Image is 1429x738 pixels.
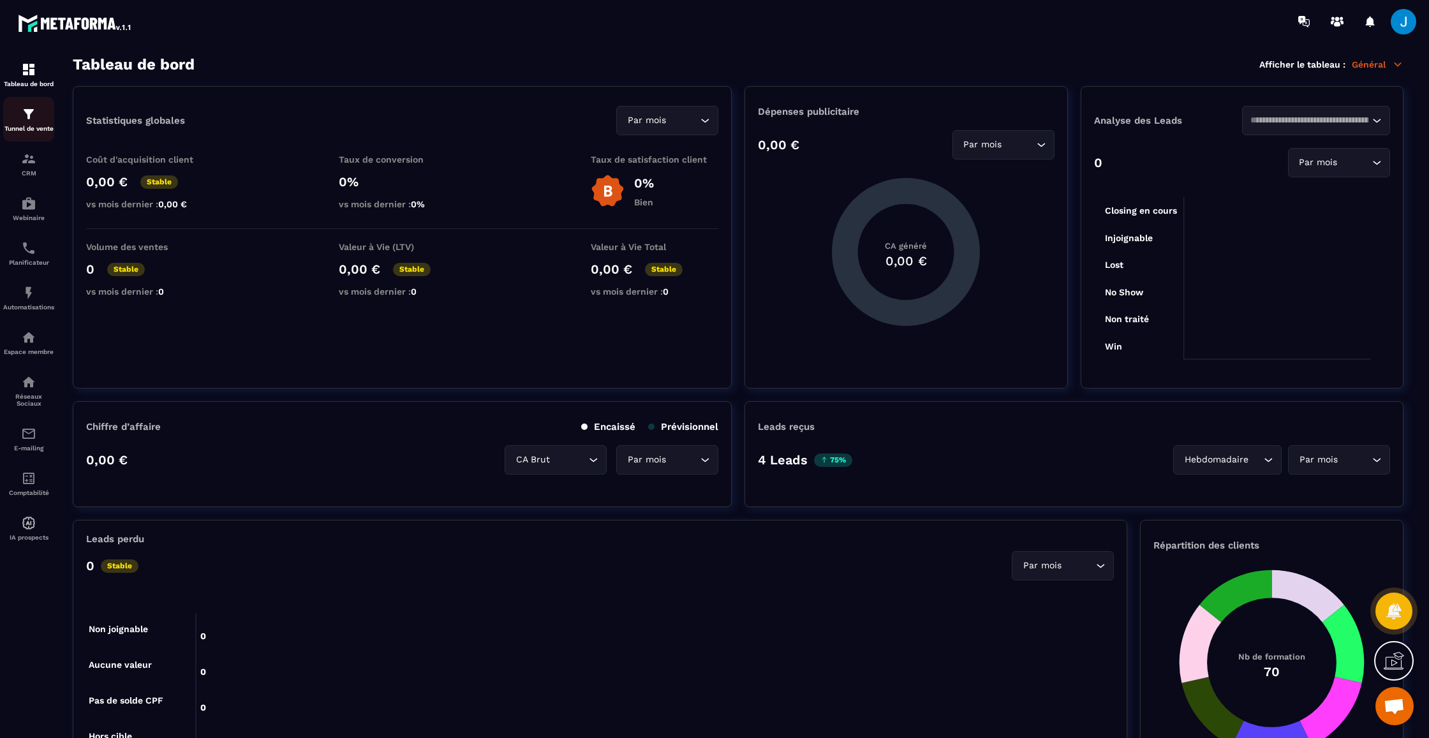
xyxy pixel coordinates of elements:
a: formationformationTableau de bord [3,52,54,97]
img: formation [21,62,36,77]
a: formationformationCRM [3,142,54,186]
p: Planificateur [3,259,54,266]
p: Stable [140,175,178,189]
tspan: Injoignable [1105,233,1153,244]
p: Stable [101,559,138,573]
p: vs mois dernier : [86,199,214,209]
p: vs mois dernier : [86,286,214,297]
p: CRM [3,170,54,177]
p: 0 [86,558,94,573]
span: 0% [411,199,425,209]
img: automations [21,196,36,211]
input: Search for option [1064,559,1093,573]
p: E-mailing [3,445,54,452]
p: Analyse des Leads [1094,115,1242,126]
p: vs mois dernier : [339,286,466,297]
p: 0% [634,175,654,191]
p: Stable [107,263,145,276]
a: automationsautomationsWebinaire [3,186,54,231]
a: social-networksocial-networkRéseaux Sociaux [3,365,54,417]
img: b-badge-o.b3b20ee6.svg [591,174,625,208]
p: Tableau de bord [3,80,54,87]
input: Search for option [552,453,586,467]
img: accountant [21,471,36,486]
span: 0,00 € [158,199,187,209]
tspan: Aucune valeur [89,660,152,670]
input: Search for option [669,114,697,128]
div: Search for option [616,106,718,135]
img: scheduler [21,240,36,256]
a: automationsautomationsEspace membre [3,320,54,365]
span: Par mois [1296,453,1340,467]
p: Afficher le tableau : [1259,59,1345,70]
tspan: Non traité [1105,314,1149,324]
div: Search for option [1288,445,1390,475]
img: automations [21,285,36,300]
p: IA prospects [3,534,54,541]
p: Espace membre [3,348,54,355]
input: Search for option [1340,156,1369,170]
p: Chiffre d’affaire [86,421,161,432]
a: accountantaccountantComptabilité [3,461,54,506]
p: vs mois dernier : [591,286,718,297]
a: schedulerschedulerPlanificateur [3,231,54,276]
input: Search for option [1005,138,1033,152]
div: Search for option [1173,445,1282,475]
p: Tunnel de vente [3,125,54,132]
p: Stable [645,263,683,276]
p: 0,00 € [86,174,128,189]
span: CA Brut [513,453,552,467]
span: Par mois [1020,559,1064,573]
tspan: Pas de solde CPF [89,695,163,705]
p: 75% [814,454,852,467]
img: email [21,426,36,441]
p: Prévisionnel [648,421,718,432]
p: 4 Leads [758,452,808,468]
a: automationsautomationsAutomatisations [3,276,54,320]
span: Hebdomadaire [1181,453,1251,467]
p: 0,00 € [86,452,128,468]
p: Réseaux Sociaux [3,393,54,407]
tspan: Non joignable [89,624,148,635]
p: Valeur à Vie Total [591,242,718,252]
p: Encaissé [581,421,635,432]
p: Volume des ventes [86,242,214,252]
p: Bien [634,197,654,207]
h3: Tableau de bord [73,55,195,73]
p: Répartition des clients [1153,540,1390,551]
img: formation [21,151,36,166]
a: Ouvrir le chat [1375,687,1414,725]
p: Statistiques globales [86,115,185,126]
div: Search for option [1012,551,1114,580]
p: 0 [1094,155,1102,170]
p: 0% [339,174,466,189]
tspan: Win [1105,341,1122,351]
img: formation [21,107,36,122]
p: 0 [86,262,94,277]
div: Search for option [952,130,1055,159]
div: Search for option [1242,106,1390,135]
p: Taux de satisfaction client [591,154,718,165]
a: emailemailE-mailing [3,417,54,461]
p: Webinaire [3,214,54,221]
p: Leads reçus [758,421,815,432]
tspan: No Show [1105,287,1144,297]
tspan: Closing en cours [1105,205,1177,216]
tspan: Lost [1105,260,1123,270]
span: 0 [411,286,417,297]
p: Valeur à Vie (LTV) [339,242,466,252]
input: Search for option [1340,453,1369,467]
p: Automatisations [3,304,54,311]
span: Par mois [1296,156,1340,170]
div: Search for option [505,445,607,475]
p: Coût d'acquisition client [86,154,214,165]
p: Stable [393,263,431,276]
p: Comptabilité [3,489,54,496]
p: 0,00 € [591,262,632,277]
img: logo [18,11,133,34]
span: Par mois [625,453,669,467]
img: automations [21,515,36,531]
p: Leads perdu [86,533,144,545]
p: Dépenses publicitaire [758,106,1054,117]
div: Search for option [1288,148,1390,177]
